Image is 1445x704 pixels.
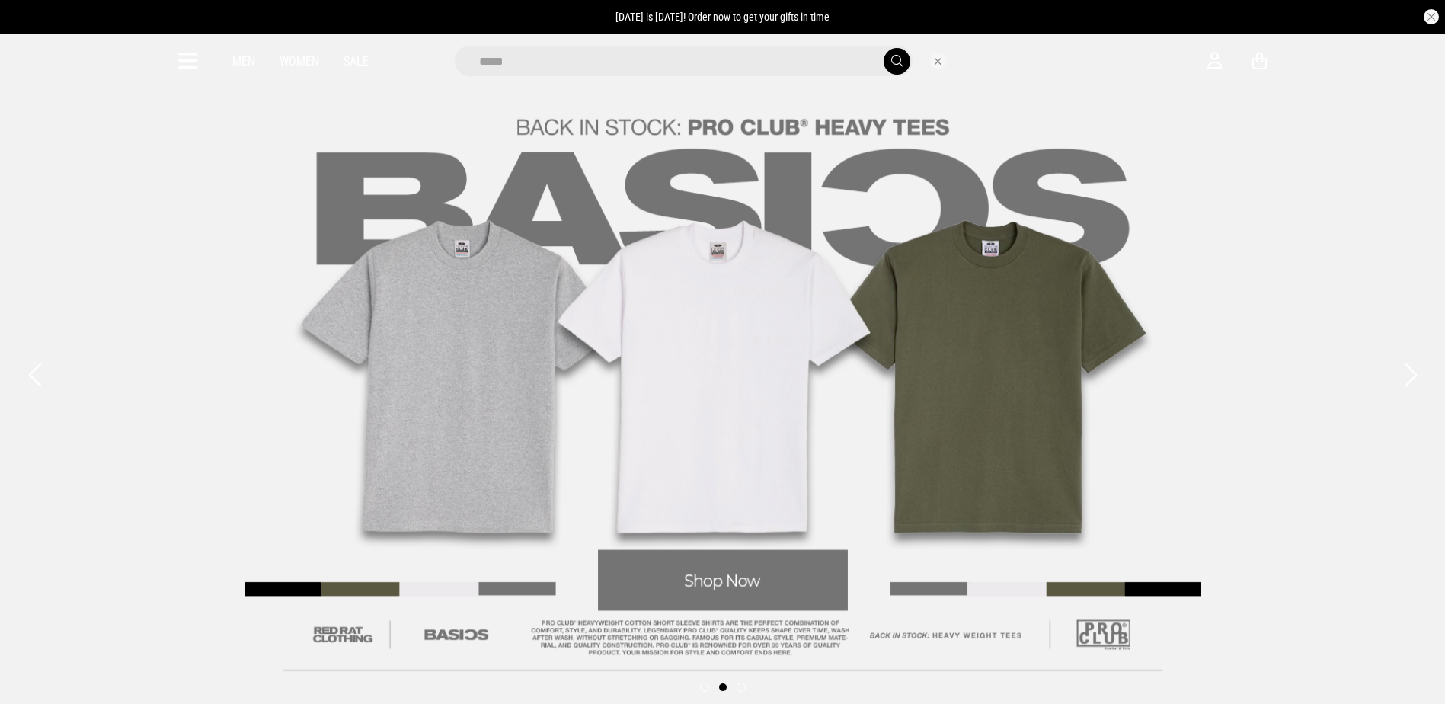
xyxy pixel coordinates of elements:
[24,358,45,392] button: Previous slide
[280,54,319,69] a: Women
[344,54,369,69] a: Sale
[1400,358,1421,392] button: Next slide
[930,53,947,69] button: Close search
[615,11,830,23] span: [DATE] is [DATE]! Order now to get your gifts in time
[12,6,58,52] button: Open LiveChat chat widget
[232,54,255,69] a: Men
